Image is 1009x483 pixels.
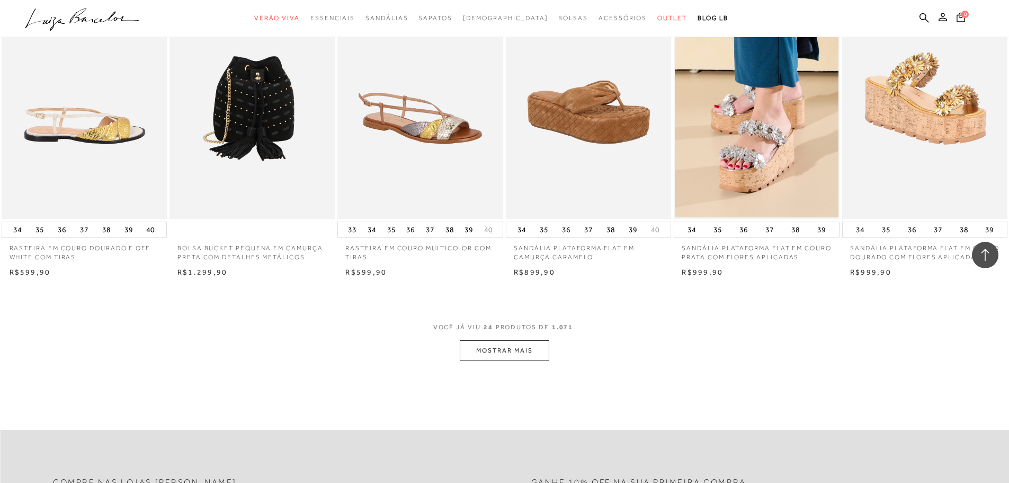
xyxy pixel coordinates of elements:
button: 36 [55,222,69,237]
button: 36 [905,222,919,237]
button: 37 [423,222,437,237]
a: noSubCategoriesText [463,8,548,28]
button: 39 [626,222,640,237]
a: noSubCategoriesText [657,8,687,28]
button: 37 [762,222,777,237]
button: 40 [648,225,663,235]
button: 38 [957,222,971,237]
button: 37 [581,222,596,237]
span: Verão Viva [254,14,300,22]
a: BOLSA BUCKET PEQUENA EM CAMURÇA PRETA COM DETALHES METÁLICOS [169,238,335,262]
button: 34 [10,222,25,237]
button: 39 [461,222,476,237]
a: noSubCategoriesText [599,8,647,28]
a: noSubCategoriesText [365,8,408,28]
a: noSubCategoriesText [418,8,452,28]
button: 39 [814,222,829,237]
button: 37 [77,222,92,237]
span: R$899,90 [514,268,555,276]
button: 36 [403,222,418,237]
button: 35 [32,222,47,237]
button: 40 [481,225,496,235]
button: 39 [982,222,997,237]
span: Acessórios [599,14,647,22]
span: BLOG LB [698,14,728,22]
span: R$599,90 [10,268,51,276]
a: noSubCategoriesText [310,8,355,28]
button: 0 [953,12,968,26]
button: 39 [121,222,136,237]
button: 37 [931,222,945,237]
a: SANDÁLIA PLATAFORMA FLAT EM COURO PRATA COM FLORES APLICADAS [674,238,839,262]
a: SANDÁLIA PLATAFORMA FLAT EM CAMURÇA CARAMELO [506,238,671,262]
button: 38 [788,222,803,237]
button: 35 [710,222,725,237]
a: SANDÁLIA PLATAFORMA FLAT EM COURO DOURADO COM FLORES APLICADAS [842,238,1007,262]
button: 35 [537,222,551,237]
button: 36 [559,222,574,237]
span: Sandálias [365,14,408,22]
button: 38 [442,222,457,237]
a: RASTEIRA EM COURO MULTICOLOR COM TIRAS [337,238,503,262]
a: noSubCategoriesText [254,8,300,28]
button: 34 [364,222,379,237]
button: 34 [514,222,529,237]
button: 36 [736,222,751,237]
span: R$1.299,90 [177,268,227,276]
button: 40 [143,222,158,237]
span: 24 [484,323,493,331]
span: Bolsas [558,14,588,22]
a: noSubCategoriesText [558,8,588,28]
span: R$999,90 [682,268,723,276]
span: Outlet [657,14,687,22]
button: 34 [853,222,868,237]
button: 38 [603,222,618,237]
span: VOCÊ JÁ VIU PRODUTOS DE [433,323,576,331]
span: R$999,90 [850,268,891,276]
button: MOSTRAR MAIS [460,340,549,361]
a: RASTEIRA EM COURO DOURADO E OFF WHITE COM TIRAS [2,238,167,262]
span: R$599,90 [345,268,387,276]
button: 35 [879,222,894,237]
button: 35 [384,222,399,237]
span: Essenciais [310,14,355,22]
button: 34 [684,222,699,237]
span: [DEMOGRAPHIC_DATA] [463,14,548,22]
span: Sapatos [418,14,452,22]
button: 33 [345,222,360,237]
button: 38 [99,222,114,237]
span: 0 [961,11,969,18]
span: 1.071 [552,323,574,331]
a: BLOG LB [698,8,728,28]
